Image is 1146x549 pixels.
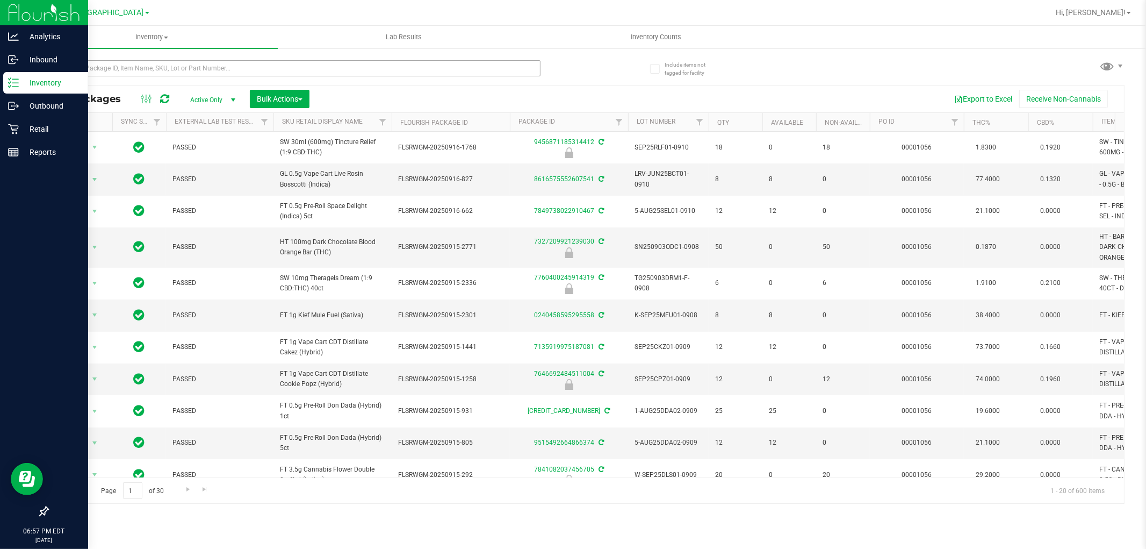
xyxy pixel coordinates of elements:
p: Analytics [19,30,83,43]
span: LRV-JUN25BCT01-0910 [635,169,702,189]
span: 8 [769,310,810,320]
p: Inventory [19,76,83,89]
span: Inventory Counts [616,32,696,42]
span: 1 - 20 of 600 items [1042,482,1113,498]
span: Sync from Compliance System [597,439,604,446]
p: Reports [19,146,83,159]
span: In Sync [134,239,145,254]
span: select [88,240,102,255]
span: 6 [715,278,756,288]
span: In Sync [134,275,145,290]
a: Non-Available [825,119,873,126]
span: PASSED [172,174,267,184]
p: [DATE] [5,536,83,544]
span: 12 [715,206,756,216]
a: Available [771,119,803,126]
span: 0 [769,142,810,153]
a: CBD% [1037,119,1054,126]
iframe: Resource center [11,463,43,495]
a: 8616575552607541 [534,175,594,183]
span: Bulk Actions [257,95,302,103]
a: Filter [374,113,392,131]
span: Sync from Compliance System [597,207,604,215]
button: Bulk Actions [250,90,309,108]
span: 5-AUG25DDA02-0909 [635,438,702,448]
span: Sync from Compliance System [603,407,610,415]
a: Flourish Package ID [400,119,468,126]
span: 5-AUG25SEL01-0910 [635,206,702,216]
a: Sync Status [121,118,162,125]
inline-svg: Retail [8,124,19,134]
span: All Packages [56,93,132,105]
span: FT 0.5g Pre-Roll Don Dada (Hybrid) 5ct [280,433,385,453]
span: Page of 30 [92,482,173,499]
span: 0.2100 [1035,275,1066,291]
a: 7646692484511004 [534,370,594,377]
span: select [88,308,102,323]
span: 20 [715,470,756,480]
a: 00001056 [902,279,932,287]
button: Receive Non-Cannabis [1019,90,1108,108]
span: In Sync [134,203,145,218]
span: 0 [769,374,810,384]
span: 1-AUG25DDA02-0909 [635,406,702,416]
span: 74.0000 [970,372,1005,387]
span: SEP25CKZ01-0909 [635,342,702,352]
div: Launch Hold [508,147,630,158]
span: GL 0.5g Vape Cart Live Rosin Bosscotti (Indica) [280,169,385,189]
span: 21.1000 [970,435,1005,451]
span: 19.6000 [970,403,1005,419]
span: 8 [769,174,810,184]
a: THC% [972,119,990,126]
span: select [88,172,102,187]
a: Filter [610,113,628,131]
span: FLSRWGM-20250915-1441 [398,342,503,352]
span: 0 [769,470,810,480]
span: 6 [823,278,863,288]
inline-svg: Analytics [8,31,19,42]
span: SW 30ml (600mg) Tincture Relief (1:9 CBD:THC) [280,137,385,158]
span: Hi, [PERSON_NAME]! [1056,8,1126,17]
span: Sync from Compliance System [597,238,604,245]
a: 00001056 [902,471,932,479]
a: Go to the next page [180,482,196,497]
span: FLSRWGM-20250915-1258 [398,374,503,384]
span: In Sync [134,140,145,155]
span: 0.1660 [1035,339,1066,355]
span: Sync from Compliance System [597,370,604,377]
span: FT 1g Vape Cart CDT Distillate Cookie Popz (Hybrid) [280,369,385,389]
span: FLSRWGM-20250915-2336 [398,278,503,288]
div: Launch Hold [508,247,630,258]
span: FT 3.5g Cannabis Flower Double Stuffed (Indica) [280,465,385,485]
span: PASSED [172,206,267,216]
span: 18 [715,142,756,153]
span: 0.0000 [1035,203,1066,219]
a: 00001056 [902,243,932,251]
a: Item Name [1101,118,1136,125]
span: FT 1g Vape Cart CDT Distillate Cakez (Hybrid) [280,337,385,358]
span: 8 [715,310,756,320]
span: SEP25RLF01-0910 [635,142,702,153]
span: [GEOGRAPHIC_DATA] [70,8,144,17]
input: 1 [123,482,142,499]
span: FLSRWGM-20250915-2301 [398,310,503,320]
span: select [88,372,102,387]
span: PASSED [172,278,267,288]
span: 20 [823,470,863,480]
a: 7327209921239030 [534,238,594,245]
span: 18 [823,142,863,153]
span: 21.1000 [970,203,1005,219]
a: 7849738022910467 [534,207,594,215]
a: 9456871185314412 [534,138,594,146]
a: 00001056 [902,311,932,319]
span: select [88,204,102,219]
span: Include items not tagged for facility [665,61,718,77]
span: FT 0.5g Pre-Roll Don Dada (Hybrid) 1ct [280,401,385,421]
a: External Lab Test Result [175,118,259,125]
span: Sync from Compliance System [597,138,604,146]
span: 77.4000 [970,172,1005,187]
span: FLSRWGM-20250916-662 [398,206,503,216]
span: 0 [823,406,863,416]
p: Retail [19,123,83,136]
a: Inventory Counts [530,26,782,48]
